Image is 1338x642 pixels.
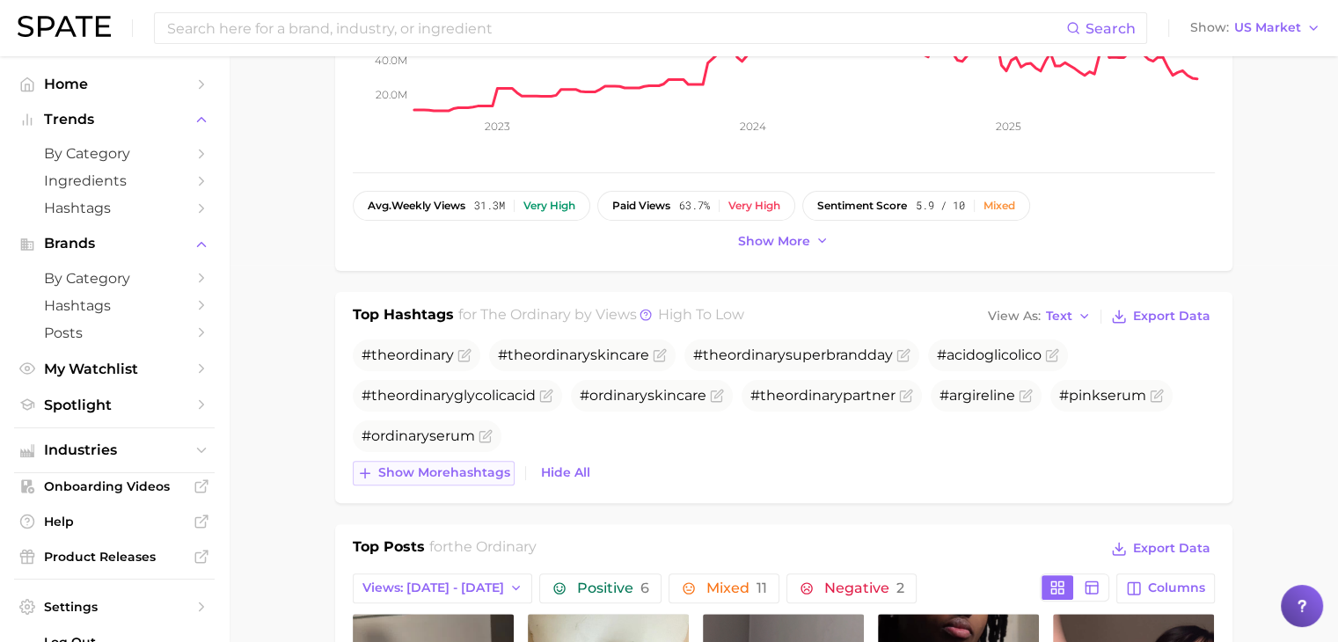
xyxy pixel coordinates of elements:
[362,580,504,595] span: Views: [DATE] - [DATE]
[14,473,215,500] a: Onboarding Videos
[580,387,706,404] span: # skincare
[1116,573,1214,603] button: Columns
[14,106,215,133] button: Trends
[703,347,727,363] span: the
[916,200,965,212] span: 5.9 / 10
[396,387,454,404] span: ordinary
[541,465,590,480] span: Hide All
[988,311,1041,321] span: View As
[1190,23,1229,33] span: Show
[983,200,1015,212] div: Mixed
[375,54,407,67] tspan: 40.0m
[14,594,215,620] a: Settings
[353,191,590,221] button: avg.weekly views31.3mVery high
[1059,387,1146,404] span: #pinkserum
[817,200,907,212] span: sentiment score
[14,292,215,319] a: Hashtags
[896,580,903,596] span: 2
[802,191,1030,221] button: sentiment score5.9 / 10Mixed
[44,514,185,529] span: Help
[14,230,215,257] button: Brands
[756,580,766,596] span: 11
[899,389,913,403] button: Flag as miscategorized or irrelevant
[480,306,571,323] span: the ordinary
[760,387,785,404] span: the
[728,200,780,212] div: Very high
[995,120,1020,133] tspan: 2025
[44,397,185,413] span: Spotlight
[823,581,903,595] span: Negative
[44,236,185,252] span: Brands
[14,508,215,535] a: Help
[371,347,396,363] span: the
[658,306,744,323] span: high to low
[498,347,649,363] span: # skincare
[983,305,1096,328] button: View AsText
[1150,389,1164,403] button: Flag as miscategorized or irrelevant
[14,437,215,463] button: Industries
[940,387,1015,404] span: #argireline
[1186,17,1325,40] button: ShowUS Market
[44,297,185,314] span: Hashtags
[612,200,670,212] span: paid views
[14,70,215,98] a: Home
[378,465,510,480] span: Show more hashtags
[589,387,647,404] span: ordinary
[44,270,185,287] span: by Category
[896,348,910,362] button: Flag as miscategorized or irrelevant
[474,200,505,212] span: 31.3m
[1046,311,1072,321] span: Text
[693,347,893,363] span: # superbrandday
[14,319,215,347] a: Posts
[457,348,472,362] button: Flag as miscategorized or irrelevant
[44,200,185,216] span: Hashtags
[44,172,185,189] span: Ingredients
[44,549,185,565] span: Product Releases
[371,387,396,404] span: the
[1045,348,1059,362] button: Flag as miscategorized or irrelevant
[640,580,648,596] span: 6
[448,538,537,555] span: the ordinary
[727,347,786,363] span: ordinary
[44,599,185,615] span: Settings
[353,573,533,603] button: Views: [DATE] - [DATE]
[1133,541,1210,556] span: Export Data
[14,355,215,383] a: My Watchlist
[353,304,454,329] h1: Top Hashtags
[362,427,475,444] span: # serum
[508,347,532,363] span: the
[44,442,185,458] span: Industries
[362,387,536,404] span: # glycolicacid
[44,145,185,162] span: by Category
[14,265,215,292] a: by Category
[734,230,834,253] button: Show more
[44,76,185,92] span: Home
[1086,20,1136,37] span: Search
[1133,309,1210,324] span: Export Data
[523,200,575,212] div: Very high
[44,112,185,128] span: Trends
[597,191,795,221] button: paid views63.7%Very high
[165,13,1066,43] input: Search here for a brand, industry, or ingredient
[14,167,215,194] a: Ingredients
[576,581,648,595] span: Positive
[679,200,710,212] span: 63.7%
[44,325,185,341] span: Posts
[532,347,590,363] span: ordinary
[44,361,185,377] span: My Watchlist
[706,581,766,595] span: Mixed
[539,389,553,403] button: Flag as miscategorized or irrelevant
[750,387,896,404] span: # partner
[18,16,111,37] img: SPATE
[739,120,765,133] tspan: 2024
[371,427,429,444] span: ordinary
[14,194,215,222] a: Hashtags
[14,391,215,419] a: Spotlight
[429,536,537,563] h2: for
[14,140,215,167] a: by Category
[458,304,744,329] h2: for by Views
[44,478,185,494] span: Onboarding Videos
[785,387,843,404] span: ordinary
[479,429,493,443] button: Flag as miscategorized or irrelevant
[1107,536,1214,561] button: Export Data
